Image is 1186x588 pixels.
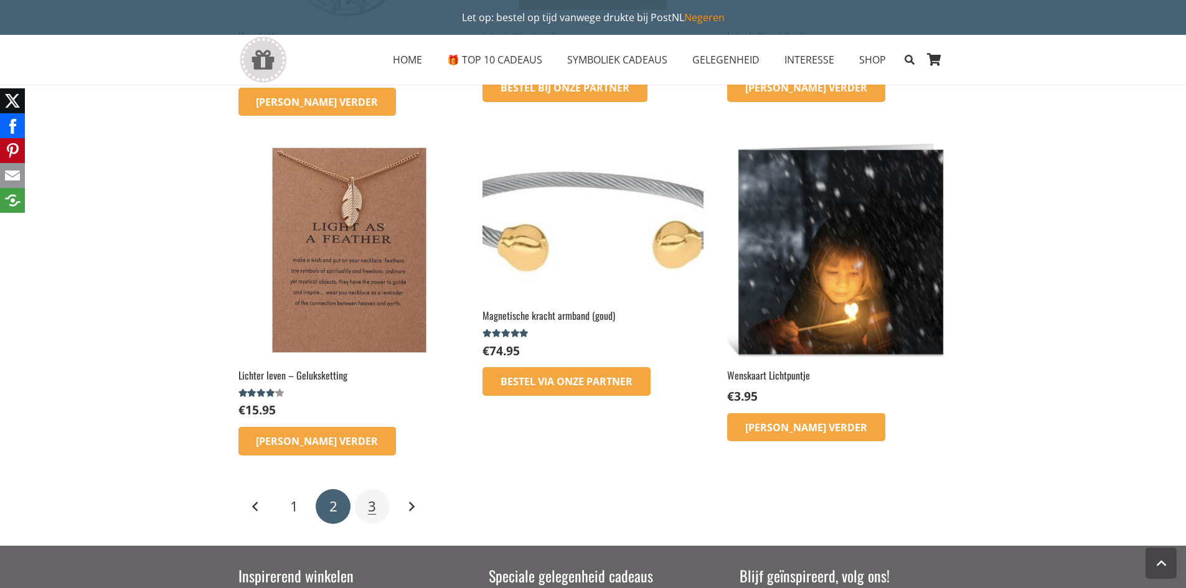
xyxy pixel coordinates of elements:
a: Lees meer over “Wenskaart Lichtpuntje” [727,413,885,442]
a: Lees meer over “Lichter leven - Geluksketting” [238,427,397,455]
h3: Speciale gelegenheid cadeaus [489,566,697,587]
span: 2 [329,497,337,516]
a: Lees meer over “Hoop ketting” [238,88,397,116]
span: € [238,401,245,418]
h3: Blijf geïnspireerd, volg ons! [740,566,948,587]
span: SHOP [859,53,886,67]
span: Gewaardeerd uit 5 [482,329,530,338]
a: Bestel bij onze Partner [482,74,647,103]
a: Pagina 1 [277,489,312,524]
a: Pagina 3 [355,489,390,524]
span: HOME [393,53,422,67]
span: 🎁 TOP 10 CADEAUS [447,53,542,67]
bdi: 3.95 [727,388,758,404]
h2: Magnetische kracht armband (goud) [482,309,703,322]
span: INTERESSE [784,53,834,67]
a: Wenskaart Lichtpuntje €3.95 [727,140,948,405]
a: Negeren [684,11,725,24]
a: SHOPSHOP Menu [847,44,898,75]
a: Bestel via onze partner [482,367,651,396]
span: 1 [290,497,298,516]
span: € [482,342,489,359]
img: kaarten met wijsheden kaars hart ingspire [727,140,948,360]
h3: Inspirerend winkelen [238,566,447,587]
a: Zoeken [898,44,920,75]
a: Vorige [238,489,273,524]
bdi: 74.95 [482,342,520,359]
img: Veer ketting voor vrijheid bestellen op inspirerendwinkelen.nl [238,140,459,360]
h2: Lichter leven – Geluksketting [238,368,459,382]
a: Lichter leven – GelukskettingGewaardeerd 4.00 uit 5 €15.95 [238,140,459,419]
h2: Wenskaart Lichtpuntje [727,368,948,382]
a: Winkelwagen [921,35,948,85]
a: Lees meer over “Lotus ketting (zilver)” [727,74,885,103]
a: 🎁 TOP 10 CADEAUS🎁 TOP 10 CADEAUS Menu [435,44,555,75]
a: HOMEHOME Menu [380,44,435,75]
span: Gewaardeerd uit 5 [238,388,276,398]
img: kado Energie Armband met magneet cadeau therapie pijn sieraad gouden zilveren armband kopen [482,140,703,301]
bdi: 15.95 [238,401,276,418]
div: Gewaardeerd 4.00 uit 5 [238,388,286,398]
a: Terug naar top [1146,548,1177,579]
a: INTERESSEINTERESSE Menu [772,44,847,75]
a: GELEGENHEIDGELEGENHEID Menu [680,44,772,75]
span: 3 [368,497,376,516]
div: Gewaardeerd 5.00 uit 5 [482,329,530,338]
span: SYMBOLIEK CADEAUS [567,53,667,67]
nav: Berichten paginering [238,487,948,526]
a: gift-box-icon-grey-inspirerendwinkelen [238,37,288,83]
span: Pagina 2 [316,489,351,524]
span: € [727,388,734,404]
a: SYMBOLIEK CADEAUSSYMBOLIEK CADEAUS Menu [555,44,680,75]
a: Magnetische kracht armband (goud)Gewaardeerd 5.00 uit 5 €74.95 [482,140,703,360]
a: Volgende [393,489,428,524]
span: GELEGENHEID [692,53,760,67]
